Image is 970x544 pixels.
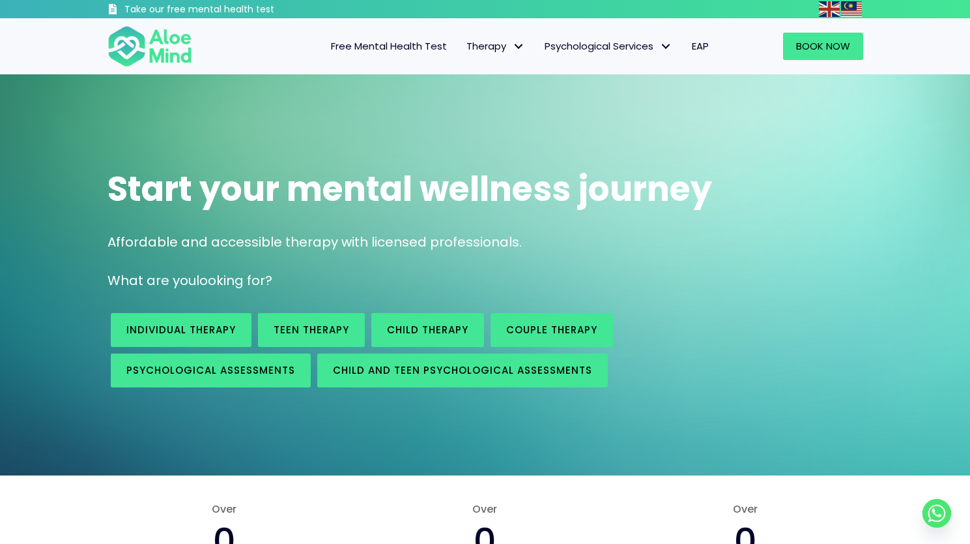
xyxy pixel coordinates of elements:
a: Malay [841,1,863,16]
a: English [819,1,841,16]
img: ms [841,1,862,17]
a: EAP [682,33,719,60]
span: What are you [107,271,196,290]
a: Child and Teen Psychological assessments [317,354,608,387]
a: Couple therapy [491,313,613,347]
a: Psychological ServicesPsychological Services: submenu [535,33,682,60]
p: Affordable and accessible therapy with licensed professionals. [107,233,863,252]
img: en [819,1,840,17]
span: Psychological Services [545,39,672,53]
h3: Take our free mental health test [124,3,344,16]
a: Psychological assessments [111,354,311,387]
span: looking for? [196,271,272,290]
a: Whatsapp [922,499,951,528]
span: Psychological Services: submenu [657,37,676,56]
span: Over [628,502,863,517]
span: Book Now [796,39,850,53]
span: Teen Therapy [274,323,349,337]
img: Aloe mind Logo [107,25,192,68]
span: Couple therapy [506,323,597,337]
a: Take our free mental health test [107,3,344,18]
span: Over [367,502,602,517]
a: Free Mental Health Test [321,33,457,60]
span: Psychological assessments [126,363,295,377]
a: Book Now [783,33,863,60]
a: Teen Therapy [258,313,365,347]
nav: Menu [209,33,719,60]
a: Child Therapy [371,313,484,347]
span: Child Therapy [387,323,468,337]
span: Child and Teen Psychological assessments [333,363,592,377]
span: Free Mental Health Test [331,39,447,53]
a: TherapyTherapy: submenu [457,33,535,60]
span: Therapy: submenu [509,37,528,56]
span: Start your mental wellness journey [107,165,712,213]
span: EAP [692,39,709,53]
span: Therapy [466,39,525,53]
span: Over [107,502,342,517]
a: Individual therapy [111,313,251,347]
span: Individual therapy [126,323,236,337]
